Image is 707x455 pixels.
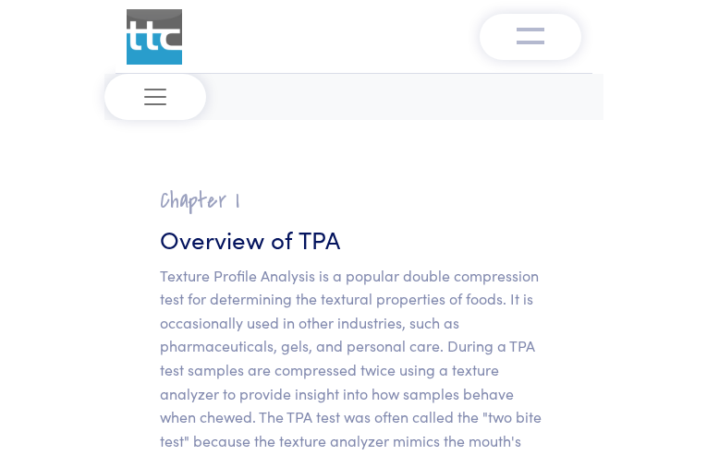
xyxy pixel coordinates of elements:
[160,186,548,215] h2: Chapter I
[127,9,182,65] img: ttc_logo_1x1_v1.0.png
[160,222,548,256] h3: Overview of TPA
[104,74,206,120] button: Toggle navigation
[480,14,581,60] button: Toggle navigation
[517,23,544,45] img: menu-v1.0.png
